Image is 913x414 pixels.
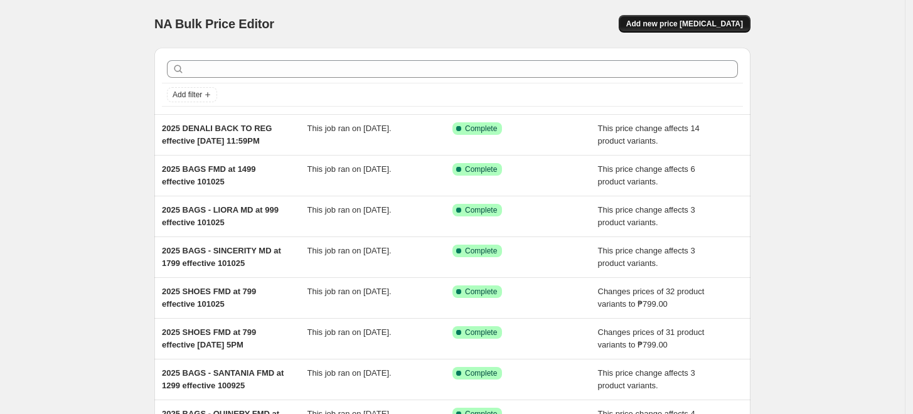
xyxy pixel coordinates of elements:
span: This price change affects 6 product variants. [598,164,695,186]
span: This job ran on [DATE]. [307,124,392,133]
span: Complete [465,368,497,378]
span: 2025 DENALI BACK TO REG effective [DATE] 11:59PM [162,124,272,146]
span: This price change affects 3 product variants. [598,368,695,390]
span: Complete [465,205,497,215]
span: Complete [465,124,497,134]
span: This job ran on [DATE]. [307,246,392,255]
span: Changes prices of 32 product variants to ₱799.00 [598,287,705,309]
button: Add new price [MEDICAL_DATA] [619,15,750,33]
span: 2025 BAGS FMD at 1499 effective 101025 [162,164,256,186]
span: NA Bulk Price Editor [154,17,274,31]
span: Add filter [173,90,202,100]
span: 2025 SHOES FMD at 799 effective [DATE] 5PM [162,327,256,349]
span: This price change affects 3 product variants. [598,205,695,227]
span: This price change affects 3 product variants. [598,246,695,268]
span: This job ran on [DATE]. [307,164,392,174]
span: Complete [465,246,497,256]
span: Complete [465,164,497,174]
span: This job ran on [DATE]. [307,368,392,378]
span: 2025 BAGS - SINCERITY MD at 1799 effective 101025 [162,246,281,268]
span: Complete [465,327,497,337]
span: This job ran on [DATE]. [307,287,392,296]
span: 2025 BAGS - SANTANIA FMD at 1299 effective 100925 [162,368,284,390]
span: Add new price [MEDICAL_DATA] [626,19,743,29]
span: This job ran on [DATE]. [307,327,392,337]
span: 2025 BAGS - LIORA MD at 999 effective 101025 [162,205,279,227]
span: 2025 SHOES FMD at 799 effective 101025 [162,287,256,309]
span: This job ran on [DATE]. [307,205,392,215]
span: Changes prices of 31 product variants to ₱799.00 [598,327,705,349]
span: Complete [465,287,497,297]
span: This price change affects 14 product variants. [598,124,700,146]
button: Add filter [167,87,217,102]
